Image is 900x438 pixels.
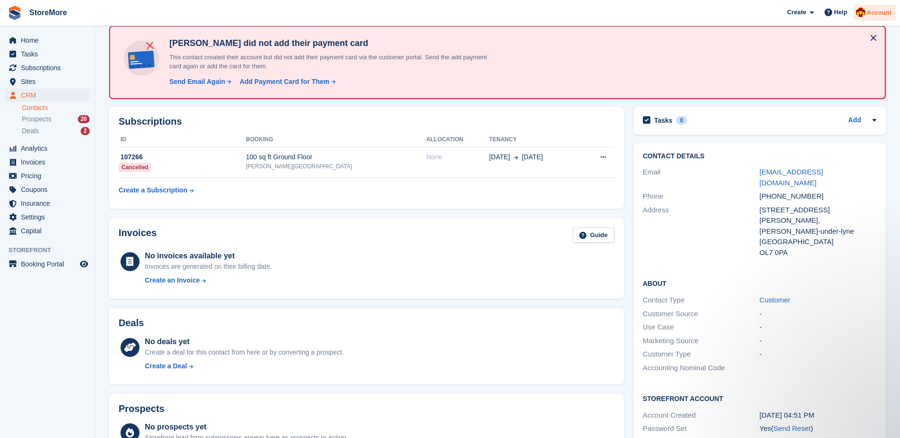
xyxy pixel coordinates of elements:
span: Settings [21,210,78,224]
span: Analytics [21,142,78,155]
a: menu [5,210,90,224]
span: Create [787,8,806,17]
h2: Subscriptions [119,116,614,127]
a: Create a Subscription [119,182,194,199]
a: menu [5,224,90,237]
a: menu [5,183,90,196]
div: Send Email Again [169,77,225,87]
div: Create a deal for this contact from here or by converting a prospect. [145,347,343,357]
img: stora-icon-8386f47178a22dfd0bd8f6a31ec36ba5ce8667c1dd55bd0f319d3a0aa187defe.svg [8,6,22,20]
p: This contact created their account but did not add their payment card via the customer portal. Se... [166,53,498,71]
span: Subscriptions [21,61,78,74]
div: Account Created [643,410,760,421]
div: 0 [676,116,687,125]
div: Customer Source [643,309,760,319]
div: Phone [643,191,760,202]
span: [DATE] [489,152,510,162]
a: Guide [573,228,614,243]
div: No prospects yet [145,421,348,433]
a: menu [5,34,90,47]
a: Prospects 20 [22,114,90,124]
a: menu [5,197,90,210]
img: no-card-linked-e7822e413c904bf8b177c4d89f31251c4716f9871600ec3ca5bfc59e148c83f4.svg [121,38,162,78]
div: Create an Invoice [145,275,200,285]
div: Add Payment Card for Them [240,77,329,87]
a: menu [5,89,90,102]
a: Add [848,115,861,126]
div: - [760,349,876,360]
span: CRM [21,89,78,102]
div: 107266 [119,152,246,162]
div: Marketing Source [643,336,760,347]
th: Allocation [427,132,489,147]
div: 100 sq ft Ground Floor [246,152,426,162]
div: Yes [760,423,876,434]
a: Customer [760,296,790,304]
div: [DATE] 04:51 PM [760,410,876,421]
span: Help [834,8,847,17]
div: OL7 0PA [760,247,876,258]
span: Capital [21,224,78,237]
h2: Prospects [119,403,165,414]
div: No invoices available yet [145,250,272,262]
a: Preview store [78,258,90,270]
div: Use Case [643,322,760,333]
span: Tasks [21,47,78,61]
a: [EMAIL_ADDRESS][DOMAIN_NAME] [760,168,823,187]
img: Store More Team [856,8,865,17]
div: Customer Type [643,349,760,360]
div: [PHONE_NUMBER] [760,191,876,202]
a: menu [5,61,90,74]
span: Coupons [21,183,78,196]
th: Tenancy [489,132,580,147]
h2: Storefront Account [643,393,876,403]
div: 20 [78,115,90,123]
a: Contacts [22,103,90,112]
div: Create a Subscription [119,185,187,195]
div: Accounting Nominal Code [643,363,760,374]
h2: Contact Details [643,153,876,160]
th: Booking [246,132,426,147]
a: StoreMore [26,5,71,20]
span: Insurance [21,197,78,210]
div: No deals yet [145,336,343,347]
span: Booking Portal [21,257,78,271]
span: Account [867,8,891,18]
h2: Tasks [654,116,673,125]
div: [STREET_ADDRESS][PERSON_NAME], [760,205,876,226]
a: menu [5,257,90,271]
span: Storefront [9,246,94,255]
h2: Deals [119,318,144,328]
span: Sites [21,75,78,88]
span: Pricing [21,169,78,182]
div: None [427,152,489,162]
div: Email [643,167,760,188]
a: Deals 2 [22,126,90,136]
div: Contact Type [643,295,760,306]
div: [PERSON_NAME]-under-lyne [760,226,876,237]
a: menu [5,169,90,182]
span: [DATE] [522,152,543,162]
a: menu [5,47,90,61]
span: Prospects [22,115,51,124]
span: ( ) [771,424,813,432]
span: Deals [22,127,39,136]
a: Create an Invoice [145,275,272,285]
h2: Invoices [119,228,157,243]
a: Add Payment Card for Them [236,77,336,87]
a: Create a Deal [145,361,343,371]
a: menu [5,142,90,155]
a: Send Reset [773,424,810,432]
div: [PERSON_NAME][GEOGRAPHIC_DATA] [246,162,426,171]
div: [GEOGRAPHIC_DATA] [760,237,876,247]
div: Create a Deal [145,361,187,371]
th: ID [119,132,246,147]
div: 2 [81,127,90,135]
h2: About [643,278,876,288]
span: Home [21,34,78,47]
a: menu [5,75,90,88]
a: menu [5,155,90,169]
div: Invoices are generated on their billing date. [145,262,272,272]
div: - [760,322,876,333]
span: Invoices [21,155,78,169]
